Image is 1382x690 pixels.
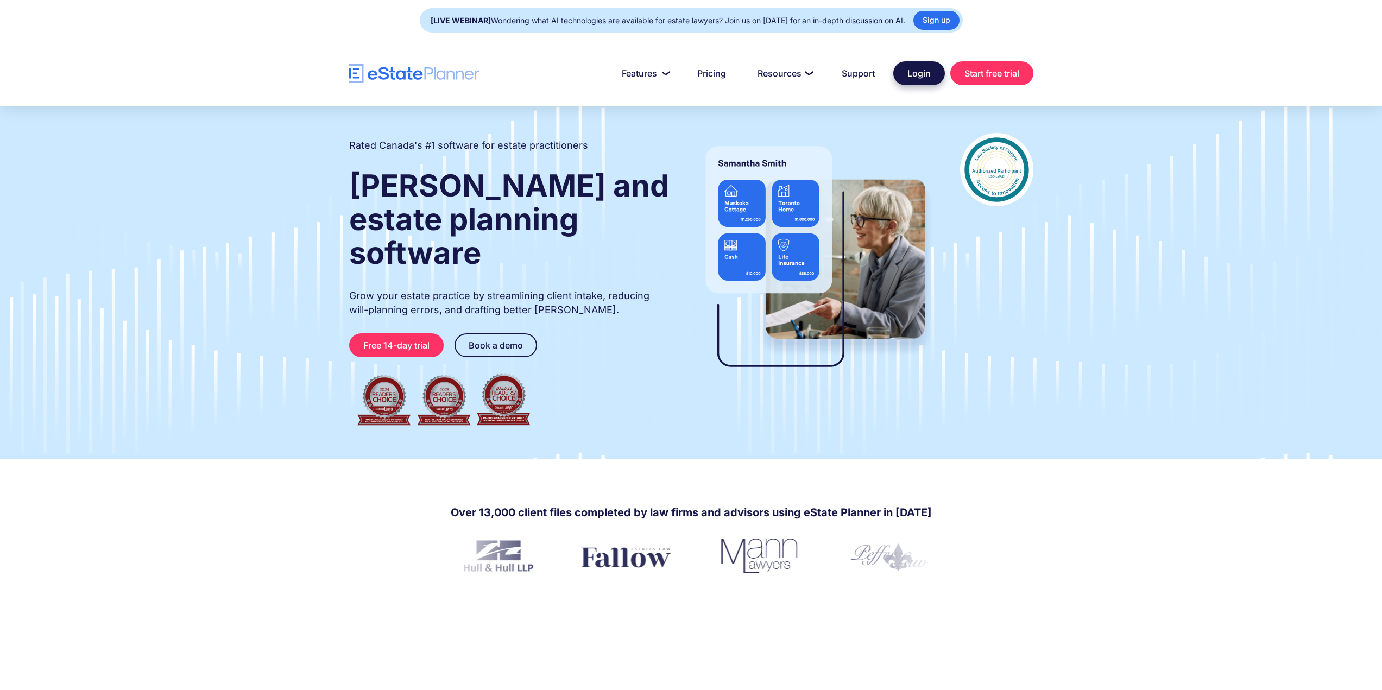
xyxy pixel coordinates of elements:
[950,61,1033,85] a: Start free trial
[692,133,938,388] img: estate planner showing wills to their clients, using eState Planner, a leading estate planning so...
[744,62,823,84] a: Resources
[349,289,671,317] p: Grow your estate practice by streamlining client intake, reducing will-planning errors, and draft...
[349,64,479,83] a: home
[431,13,905,28] div: Wondering what AI technologies are available for estate lawyers? Join us on [DATE] for an in-dept...
[431,16,491,25] strong: [LIVE WEBINAR]
[609,62,679,84] a: Features
[893,61,945,85] a: Login
[349,167,669,271] strong: [PERSON_NAME] and estate planning software
[913,11,960,30] a: Sign up
[349,333,444,357] a: Free 14-day trial
[455,333,537,357] a: Book a demo
[349,138,588,153] h2: Rated Canada's #1 software for estate practitioners
[684,62,739,84] a: Pricing
[829,62,888,84] a: Support
[451,505,932,520] h4: Over 13,000 client files completed by law firms and advisors using eState Planner in [DATE]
